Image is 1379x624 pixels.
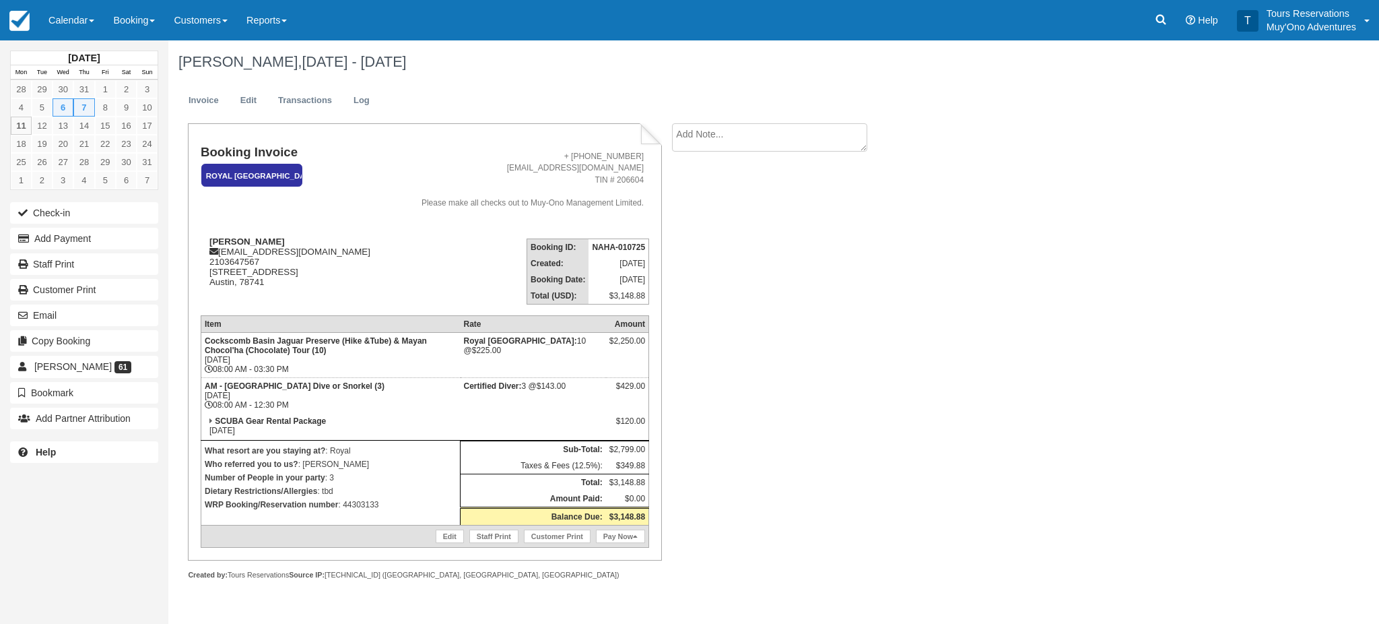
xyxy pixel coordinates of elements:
h1: Booking Invoice [201,146,390,160]
td: [DATE] 08:00 AM - 12:30 PM [201,377,460,413]
strong: Certified Diver [464,381,522,391]
th: Tue [32,65,53,80]
button: Copy Booking [10,330,158,352]
div: $2,250.00 [609,336,645,356]
p: : tbd [205,485,457,498]
p: Muy'Ono Adventures [1267,20,1356,34]
button: Check-in [10,202,158,224]
span: $143.00 [537,381,566,391]
a: Staff Print [469,530,518,543]
a: 24 [137,135,158,153]
a: 14 [73,117,94,135]
a: 8 [95,98,116,117]
td: $3,148.88 [606,474,649,491]
a: 4 [73,171,94,189]
span: [DATE] - [DATE] [302,53,406,70]
th: Total: [461,474,606,491]
th: Sat [116,65,137,80]
a: 10 [137,98,158,117]
p: : Royal [205,444,457,458]
strong: Number of People in your party [205,473,325,482]
a: 2 [32,171,53,189]
a: 15 [95,117,116,135]
th: Total (USD): [527,288,589,305]
strong: Cockscomb Basin Jaguar Preserve (Hike &Tube) & Mayan Chocol'ha (Chocolate) Tour (10) [205,336,427,355]
th: Sun [137,65,158,80]
th: Thu [73,65,94,80]
a: [PERSON_NAME] 61 [10,356,158,377]
h1: [PERSON_NAME], [178,54,1192,70]
a: 20 [53,135,73,153]
strong: WRP Booking/Reservation number [205,500,338,509]
td: [DATE] [201,413,460,441]
td: $349.88 [606,458,649,474]
a: 1 [11,171,32,189]
a: Edit [230,88,267,114]
a: Help [10,441,158,463]
span: 61 [114,361,131,373]
a: 26 [32,153,53,171]
a: Staff Print [10,253,158,275]
th: Amount [606,315,649,332]
a: 17 [137,117,158,135]
strong: $3,148.88 [609,512,645,522]
a: 25 [11,153,32,171]
td: 3 @ [461,377,606,413]
td: [DATE] [588,272,648,288]
th: Booking ID: [527,239,589,255]
strong: Source IP: [289,571,325,579]
button: Email [10,305,158,326]
div: [EMAIL_ADDRESS][DOMAIN_NAME] 2103647567 [STREET_ADDRESS] Austin, 78741 [201,237,390,304]
div: Tours Reservations [TECHNICAL_ID] ([GEOGRAPHIC_DATA], [GEOGRAPHIC_DATA], [GEOGRAPHIC_DATA]) [188,570,661,580]
th: Mon [11,65,32,80]
strong: Created by: [188,571,228,579]
b: Help [36,447,56,458]
button: Add Payment [10,228,158,249]
a: 29 [95,153,116,171]
th: Amount Paid: [461,491,606,508]
a: 11 [11,117,32,135]
img: checkfront-main-nav-mini-logo.png [9,11,30,31]
a: 28 [11,80,32,98]
a: 27 [53,153,73,171]
strong: [DATE] [68,53,100,63]
strong: SCUBA Gear Rental Package [215,416,326,426]
p: Tours Reservations [1267,7,1356,20]
p: : 3 [205,471,457,485]
th: Booking Date: [527,272,589,288]
th: Created: [527,255,589,272]
a: 2 [116,80,137,98]
button: Bookmark [10,382,158,404]
a: Customer Print [524,530,591,543]
a: 31 [73,80,94,98]
a: Customer Print [10,279,158,301]
p: : 44303133 [205,498,457,511]
a: 22 [95,135,116,153]
th: Fri [95,65,116,80]
p: : [PERSON_NAME] [205,458,457,471]
a: Edit [436,530,464,543]
a: 6 [53,98,73,117]
button: Add Partner Attribution [10,408,158,429]
a: 30 [53,80,73,98]
a: Pay Now [596,530,645,543]
th: Rate [461,315,606,332]
td: 10 @ [461,332,606,377]
a: Invoice [178,88,229,114]
a: 31 [137,153,158,171]
a: 19 [32,135,53,153]
td: $2,799.00 [606,441,649,458]
a: 21 [73,135,94,153]
td: [DATE] 08:00 AM - 03:30 PM [201,332,460,377]
i: Help [1186,15,1195,25]
strong: AM - [GEOGRAPHIC_DATA] Dive or Snorkel (3) [205,381,384,391]
th: Balance Due: [461,507,606,525]
td: $0.00 [606,491,649,508]
a: 7 [73,98,94,117]
a: 5 [32,98,53,117]
a: Royal [GEOGRAPHIC_DATA] [201,163,298,188]
a: 5 [95,171,116,189]
th: Wed [53,65,73,80]
a: 6 [116,171,137,189]
a: Transactions [268,88,342,114]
